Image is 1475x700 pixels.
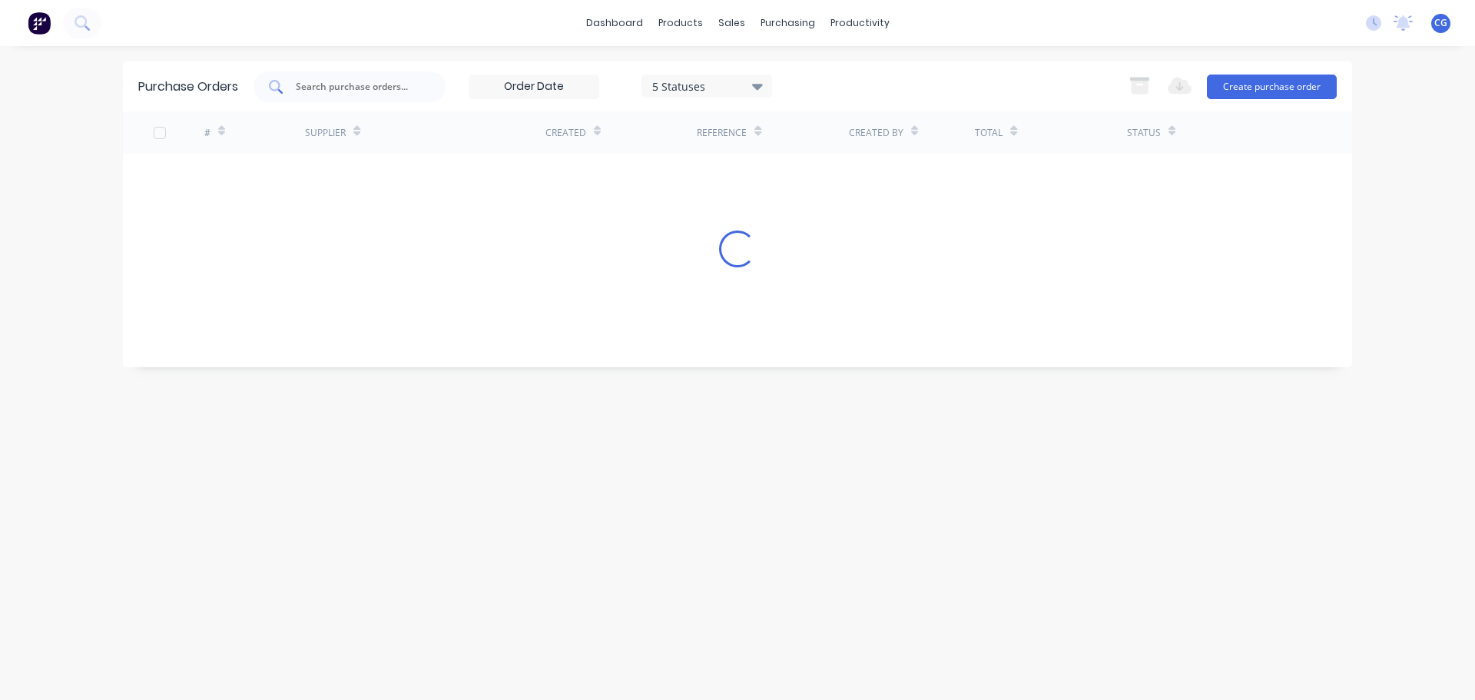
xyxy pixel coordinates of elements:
[849,126,903,140] div: Created By
[652,78,762,94] div: 5 Statuses
[305,126,346,140] div: Supplier
[28,12,51,35] img: Factory
[753,12,823,35] div: purchasing
[1434,16,1447,30] span: CG
[469,75,598,98] input: Order Date
[697,126,747,140] div: Reference
[975,126,1003,140] div: Total
[204,126,210,140] div: #
[711,12,753,35] div: sales
[1127,126,1161,140] div: Status
[138,78,238,96] div: Purchase Orders
[651,12,711,35] div: products
[545,126,586,140] div: Created
[294,79,422,95] input: Search purchase orders...
[1207,75,1337,99] button: Create purchase order
[823,12,897,35] div: productivity
[578,12,651,35] a: dashboard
